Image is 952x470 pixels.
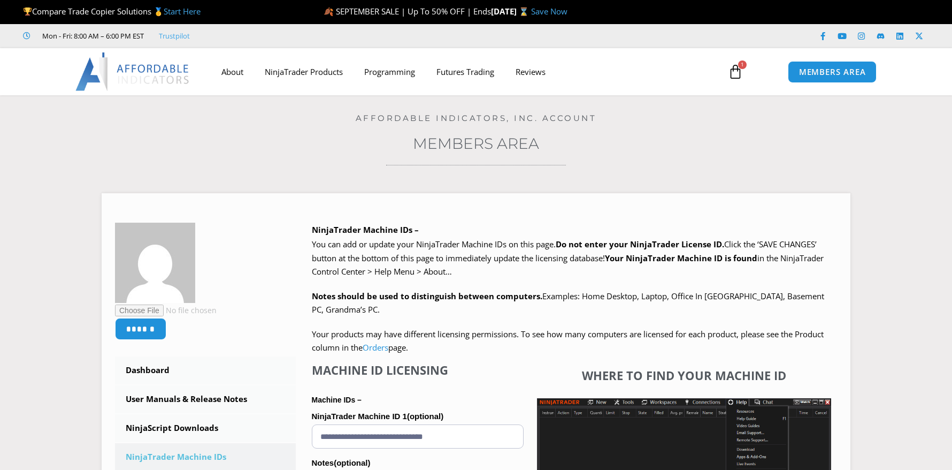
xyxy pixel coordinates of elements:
a: Members Area [413,134,539,153]
a: Dashboard [115,357,296,384]
a: 1 [712,56,759,87]
span: Mon - Fri: 8:00 AM – 6:00 PM EST [40,29,144,42]
a: User Manuals & Release Notes [115,385,296,413]
span: MEMBERS AREA [799,68,866,76]
a: Trustpilot [159,29,190,42]
a: NinjaTrader Products [254,59,354,84]
a: Reviews [505,59,556,84]
b: Do not enter your NinjaTrader License ID. [556,239,724,249]
a: Futures Trading [426,59,505,84]
a: Orders [363,342,388,353]
strong: Notes should be used to distinguish between computers. [312,291,542,301]
img: 2008be395ea0521b86f1f156b4e12efc33dc220f2dac0610f65c790bac2f017b [115,223,195,303]
span: 🍂 SEPTEMBER SALE | Up To 50% OFF | Ends [324,6,491,17]
span: Compare Trade Copier Solutions 🥇 [23,6,201,17]
a: Save Now [531,6,567,17]
img: LogoAI | Affordable Indicators – NinjaTrader [75,52,190,91]
span: Examples: Home Desktop, Laptop, Office In [GEOGRAPHIC_DATA], Basement PC, Grandma’s PC. [312,291,824,315]
span: 1 [738,60,747,69]
span: Click the ‘SAVE CHANGES’ button at the bottom of this page to immediately update the licensing da... [312,239,824,277]
a: About [211,59,254,84]
nav: Menu [211,59,716,84]
a: Programming [354,59,426,84]
span: (optional) [407,412,443,421]
a: NinjaScript Downloads [115,414,296,442]
a: MEMBERS AREA [788,61,877,83]
label: NinjaTrader Machine ID 1 [312,408,524,424]
h4: Where to find your Machine ID [537,368,831,382]
strong: [DATE] ⌛ [491,6,531,17]
a: Start Here [164,6,201,17]
span: (optional) [334,458,370,467]
strong: Your NinjaTrader Machine ID is found [605,253,757,263]
a: Affordable Indicators, Inc. Account [356,113,597,123]
img: 🏆 [24,7,32,16]
strong: Machine IDs – [312,396,362,404]
span: You can add or update your NinjaTrader Machine IDs on this page. [312,239,556,249]
b: NinjaTrader Machine IDs – [312,224,419,235]
h4: Machine ID Licensing [312,363,524,377]
span: Your products may have different licensing permissions. To see how many computers are licensed fo... [312,329,824,353]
